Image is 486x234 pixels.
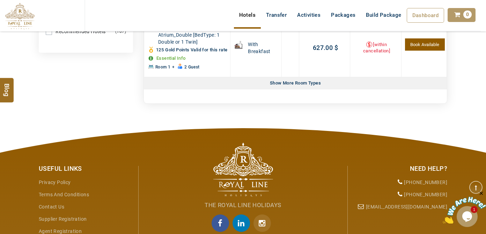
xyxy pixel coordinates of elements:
span: 125 [156,47,164,52]
span: The Royal Line Holidays [205,202,281,209]
a: Contact Us [39,204,64,210]
iframe: chat widget [443,190,486,224]
img: The Royal Line Holidays [5,3,35,29]
span: 0 [463,10,472,19]
span: 2 Guest [184,65,200,70]
a: Transfer [261,8,292,22]
a: Build Package [361,8,406,22]
a: [EMAIL_ADDRESS][DOMAIN_NAME] [366,204,447,210]
a: 0 [448,8,476,22]
a: Activities [292,8,326,22]
div: Need Help? [353,164,447,173]
a: Terms and Conditions [39,192,89,197]
div: Show More Room Types [267,77,324,89]
a: facebook [212,214,233,232]
div: Useful Links [39,164,133,173]
a: Supplier Registration [39,216,87,222]
span: + [172,65,175,70]
a: Packages [326,8,361,22]
a: Privacy Policy [39,180,71,185]
li: [PHONE_NUMBER] [353,189,447,201]
a: linkedin [233,214,253,232]
a: Agent Registration [39,228,82,234]
a: Essential Info [156,56,186,61]
span: Blog [2,83,12,89]
img: The Royal Line Holidays [213,142,273,197]
span: Room 1 [155,65,170,70]
a: Hotels [234,8,261,22]
li: [PHONE_NUMBER] [353,176,447,189]
a: Instagram [253,214,274,232]
span: Dashboard [412,12,439,19]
